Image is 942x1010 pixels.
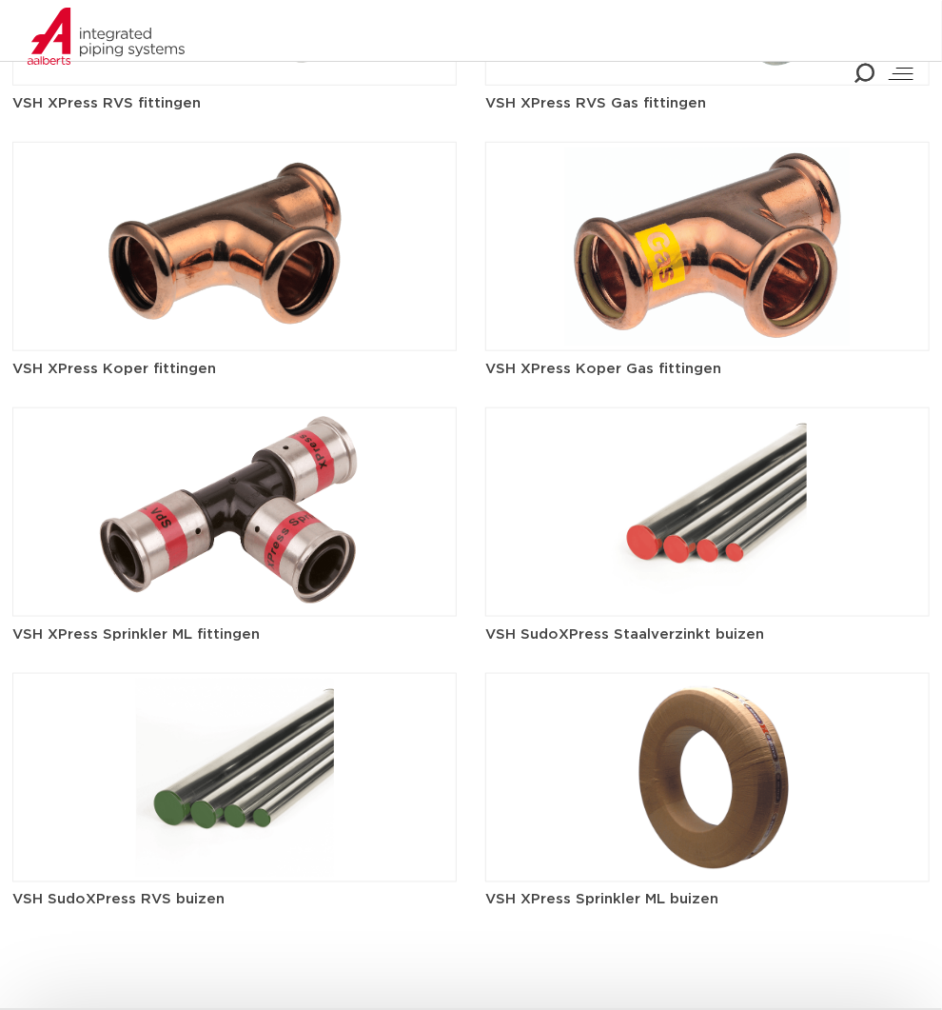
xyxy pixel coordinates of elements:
h5: VSH XPress RVS Gas fittingen [485,93,930,113]
a: VSH SudoXPress RVS buizen [12,770,457,910]
h5: VSH SudoXPress RVS buizen [12,890,457,910]
h5: VSH XPress Koper Gas fittingen [485,359,930,379]
h5: VSH XPress Koper fittingen [12,359,457,379]
h5: VSH SudoXPress Staalverzinkt buizen [485,624,930,644]
a: VSH XPress Sprinkler ML fittingen [12,505,457,644]
h5: VSH XPress RVS fittingen [12,93,457,113]
a: VSH XPress Sprinkler ML buizen [485,770,930,910]
a: VSH SudoXPress Staalverzinkt buizen [485,505,930,644]
h5: VSH XPress Sprinkler ML fittingen [12,624,457,644]
a: VSH XPress Koper Gas fittingen [485,239,930,379]
a: VSH XPress Koper fittingen [12,239,457,379]
h5: VSH XPress Sprinkler ML buizen [485,890,930,910]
